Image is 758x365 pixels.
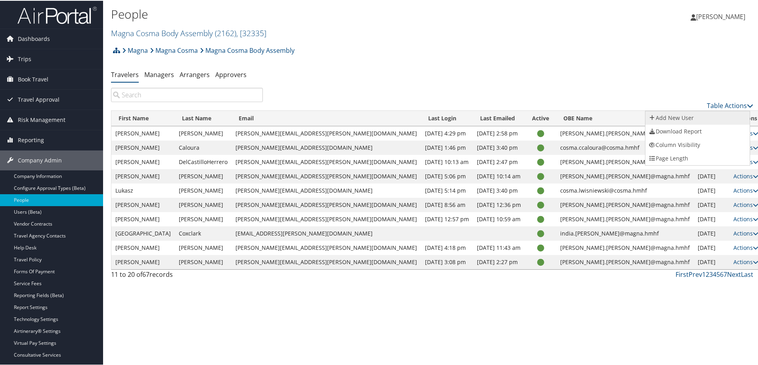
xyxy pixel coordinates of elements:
a: Column Visibility [645,137,750,151]
a: Page Length [645,151,750,164]
span: Dashboards [18,28,50,48]
a: Download Report [645,124,750,137]
span: Risk Management [18,109,65,129]
img: airportal-logo.png [17,5,97,24]
span: Book Travel [18,69,48,89]
span: Travel Approval [18,89,59,109]
a: Add New User [645,110,750,124]
span: Trips [18,48,31,68]
span: Reporting [18,129,44,149]
span: Company Admin [18,150,62,170]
